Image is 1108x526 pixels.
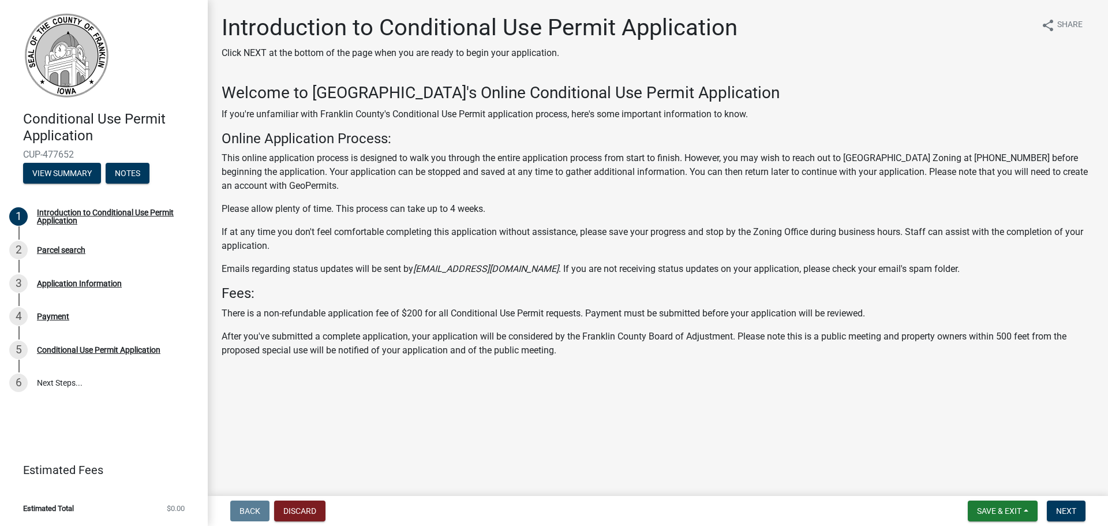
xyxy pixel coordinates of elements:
[222,285,1094,302] h4: Fees:
[239,506,260,516] span: Back
[23,169,101,178] wm-modal-confirm: Summary
[9,307,28,326] div: 4
[222,107,1094,121] p: If you're unfamiliar with Franklin County's Conditional Use Permit application process, here's so...
[222,83,1094,103] h3: Welcome to [GEOGRAPHIC_DATA]'s Online Conditional Use Permit Application
[222,14,738,42] h1: Introduction to Conditional Use Permit Application
[37,246,85,254] div: Parcel search
[23,149,185,160] span: CUP-477652
[167,505,185,512] span: $0.00
[222,130,1094,147] h4: Online Application Process:
[106,169,149,178] wm-modal-confirm: Notes
[222,307,1094,320] p: There is a non-refundable application fee of $200 for all Conditional Use Permit requests. Paymen...
[23,163,101,184] button: View Summary
[37,346,160,354] div: Conditional Use Permit Application
[9,374,28,392] div: 6
[9,341,28,359] div: 5
[37,279,122,288] div: Application Information
[9,274,28,293] div: 3
[230,501,269,521] button: Back
[9,207,28,226] div: 1
[1057,18,1083,32] span: Share
[37,208,189,225] div: Introduction to Conditional Use Permit Application
[274,501,325,521] button: Discard
[222,46,738,60] p: Click NEXT at the bottom of the page when you are ready to begin your application.
[222,151,1094,193] p: This online application process is designed to walk you through the entire application process fr...
[23,111,199,144] h4: Conditional Use Permit Application
[106,163,149,184] button: Notes
[23,12,110,99] img: Franklin County, Iowa
[1032,14,1092,36] button: shareShare
[9,458,189,482] a: Estimated Fees
[23,505,74,512] span: Estimated Total
[222,202,1094,216] p: Please allow plenty of time. This process can take up to 4 weeks.
[222,330,1094,357] p: After you've submitted a complete application, your application will be considered by the Frankli...
[413,263,559,274] i: [EMAIL_ADDRESS][DOMAIN_NAME]
[1041,18,1055,32] i: share
[222,225,1094,253] p: If at any time you don't feel comfortable completing this application without assistance, please ...
[968,501,1038,521] button: Save & Exit
[1056,506,1076,516] span: Next
[37,312,69,320] div: Payment
[977,506,1021,516] span: Save & Exit
[1047,501,1085,521] button: Next
[222,262,1094,276] p: Emails regarding status updates will be sent by . If you are not receiving status updates on your...
[9,241,28,259] div: 2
